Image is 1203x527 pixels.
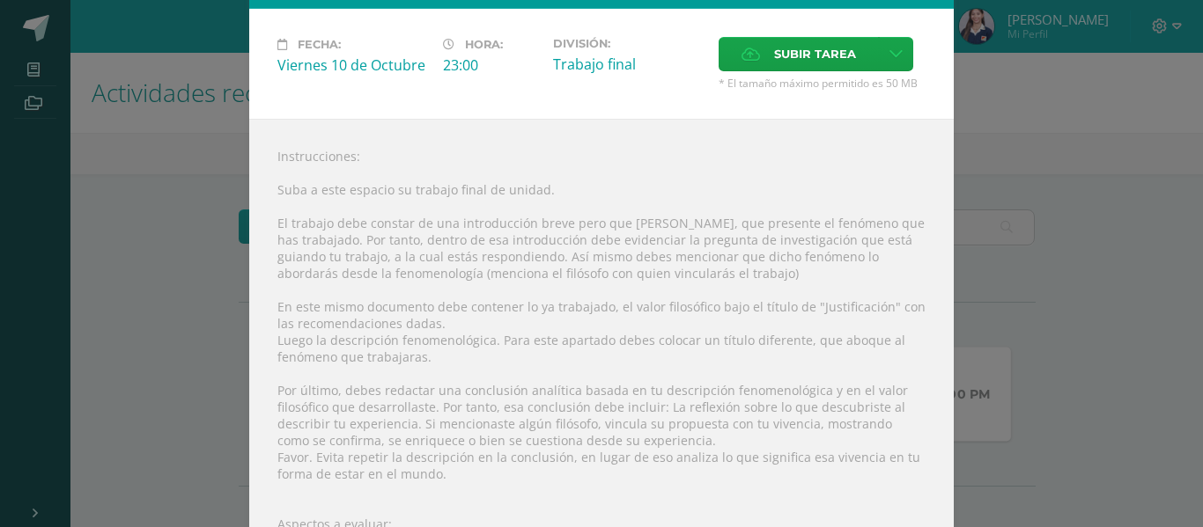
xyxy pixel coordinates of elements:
div: Trabajo final [553,55,705,74]
span: * El tamaño máximo permitido es 50 MB [719,76,926,91]
div: 23:00 [443,55,539,75]
span: Hora: [465,38,503,51]
label: División: [553,37,705,50]
span: Fecha: [298,38,341,51]
div: Viernes 10 de Octubre [277,55,429,75]
span: Subir tarea [774,38,856,70]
